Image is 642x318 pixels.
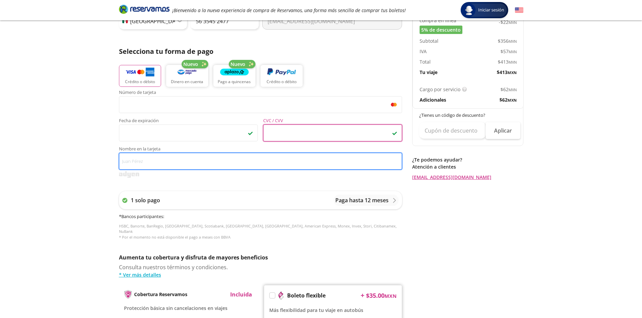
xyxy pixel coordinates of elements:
img: mc [389,102,398,108]
button: Pago a quincenas [213,65,255,87]
iframe: Iframe del número de tarjeta asegurada [122,98,399,111]
span: $ 356 [498,37,517,44]
small: MXN [508,70,517,75]
span: $ 413 [498,58,517,65]
small: MXN [385,293,397,299]
img: checkmark [248,130,253,136]
p: Selecciona tu forma de pago [119,46,402,57]
input: Nombre en la tarjeta [119,153,402,170]
span: Nombre en la tarjeta [119,147,402,153]
p: Subtotal [420,37,438,44]
span: -$ 22 [499,19,517,26]
p: Atención a clientes [412,163,523,170]
small: MXN [509,87,517,92]
p: IVA [420,48,427,55]
p: Total [420,58,431,65]
span: Fecha de expiración [119,118,258,125]
button: Crédito o débito [119,65,161,87]
p: Crédito o débito [125,79,155,85]
i: Brand Logo [119,4,170,14]
a: * Ver más detalles [119,271,402,278]
p: Tu viaje [420,69,437,76]
span: Número de tarjeta [119,90,402,96]
button: English [515,6,523,14]
img: svg+xml;base64,PD94bWwgdmVyc2lvbj0iMS4wIiBlbmNvZGluZz0iVVRGLTgiPz4KPHN2ZyB3aWR0aD0iMzk2cHgiIGhlaW... [119,171,139,178]
a: [EMAIL_ADDRESS][DOMAIN_NAME] [412,174,523,181]
input: Teléfono celular [190,13,259,30]
span: Nuevo [231,61,245,68]
p: Paga hasta 12 meses [335,196,389,204]
small: MXN [509,60,517,65]
span: $ 62 [500,86,517,93]
p: Pago a quincenas [218,79,251,85]
span: $ 57 [500,48,517,55]
span: $ 35.00 [366,291,397,300]
button: Dinero en cuenta [166,65,208,87]
span: $ 413 [497,69,517,76]
img: MX [122,19,128,23]
p: Dinero en cuenta [171,79,203,85]
span: * Por el momento no está disponible el pago a meses con BBVA [119,235,231,240]
p: ¿Te podemos ayudar? [412,156,523,163]
iframe: Iframe de la fecha de caducidad de la tarjeta asegurada [122,127,255,139]
small: MXN [508,98,517,103]
img: checkmark [392,130,397,136]
p: + [361,290,364,301]
span: Protección básica sin cancelaciones en viajes [124,305,227,311]
span: Nuevo [183,61,198,68]
p: Adicionales [420,96,446,103]
button: Aplicar [486,122,520,139]
span: CVC / CVV [263,118,402,125]
div: Consulta nuestros términos y condiciones. [119,263,402,278]
small: MXN [509,49,517,54]
input: Cupón de descuento [419,122,486,139]
input: Correo electrónico [262,13,402,30]
h6: * Bancos participantes : [119,213,402,220]
em: ¡Bienvenido a la nueva experiencia de compra de Reservamos, una forma más sencilla de comprar tus... [172,7,406,13]
p: HSBC, Banorte, BanRegio, [GEOGRAPHIC_DATA], Scotiabank, [GEOGRAPHIC_DATA], [GEOGRAPHIC_DATA], Ame... [119,223,402,240]
span: 5% de descuento [421,26,461,33]
p: Boleto flexible [287,291,326,299]
button: Crédito o débito [261,65,303,87]
small: MXN [509,20,517,25]
span: Más flexibilidad para tu viaje en autobús [269,307,363,313]
iframe: Iframe del código de seguridad de la tarjeta asegurada [266,127,399,139]
p: Cargo por servicio [420,86,460,93]
small: MXN [509,39,517,44]
a: Brand Logo [119,4,170,16]
span: $ 62 [499,96,517,103]
p: ¿Tienes un código de descuento? [419,112,517,119]
p: 1 solo pago [131,196,160,204]
p: Crédito o débito [267,79,297,85]
p: Cobertura Reservamos [134,291,187,298]
p: Incluida [230,290,252,298]
span: Iniciar sesión [476,7,507,13]
p: Aumenta tu cobertura y disfruta de mayores beneficios [119,253,402,261]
